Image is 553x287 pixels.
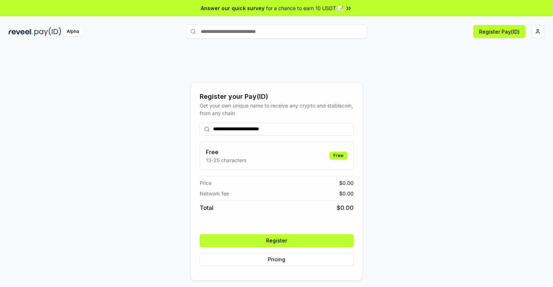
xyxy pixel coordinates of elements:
[200,179,212,187] span: Price
[63,27,83,36] div: Alpha
[329,152,348,160] div: Free
[200,190,229,197] span: Network fee
[266,4,344,12] span: for a chance to earn 10 USDT 📝
[200,92,354,102] div: Register your Pay(ID)
[201,4,265,12] span: Answer our quick survey
[473,25,525,38] button: Register Pay(ID)
[200,102,354,117] div: Get your own unique name to receive any crypto and stablecoin, from any chain
[339,190,354,197] span: $ 0.00
[200,234,354,247] button: Register
[337,203,354,212] span: $ 0.00
[339,179,354,187] span: $ 0.00
[206,156,246,164] p: 13-25 characters
[206,148,246,156] h3: Free
[200,253,354,266] button: Pricing
[34,27,61,36] img: pay_id
[9,27,33,36] img: reveel_dark
[200,203,213,212] span: Total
